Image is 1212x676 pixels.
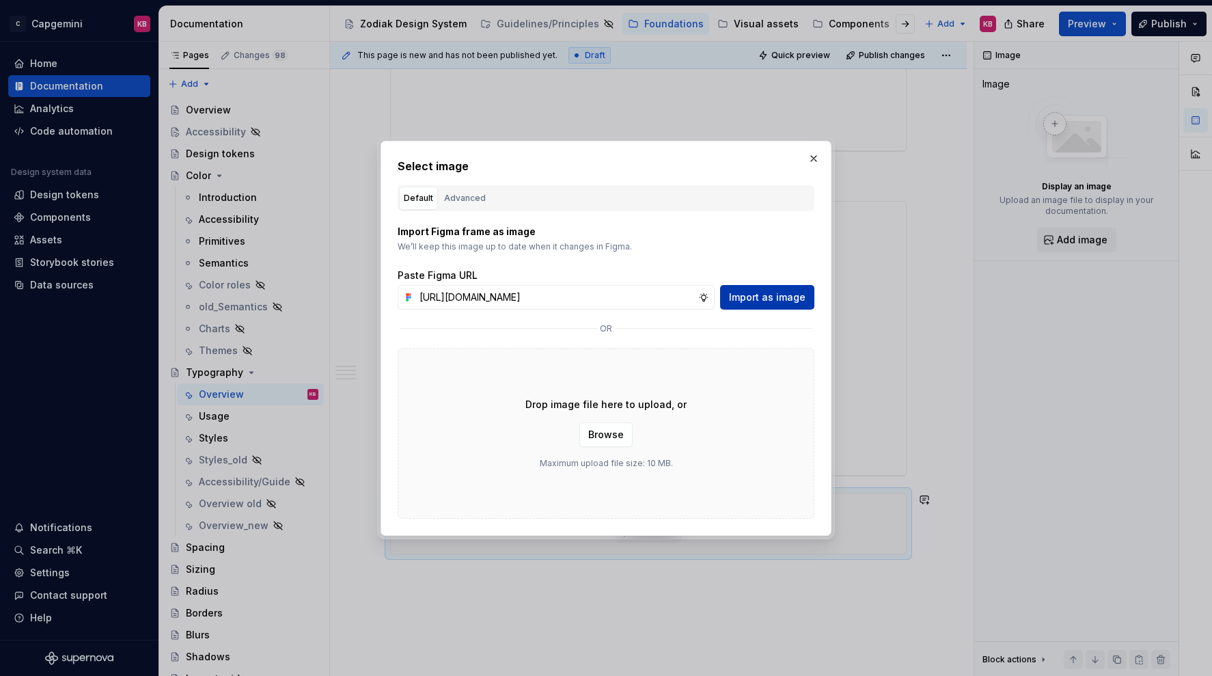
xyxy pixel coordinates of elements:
p: Drop image file here to upload, or [525,398,687,411]
button: Import as image [720,285,814,310]
label: Paste Figma URL [398,269,478,282]
button: Browse [579,422,633,447]
p: We’ll keep this image up to date when it changes in Figma. [398,241,814,252]
div: Default [404,191,433,205]
input: https://figma.com/file... [414,285,698,310]
p: Maximum upload file size: 10 MB. [540,458,673,469]
h2: Select image [398,158,814,174]
span: Browse [588,428,624,442]
div: Advanced [444,191,486,205]
span: Import as image [729,290,805,304]
p: Import Figma frame as image [398,225,814,239]
p: or [600,323,612,334]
